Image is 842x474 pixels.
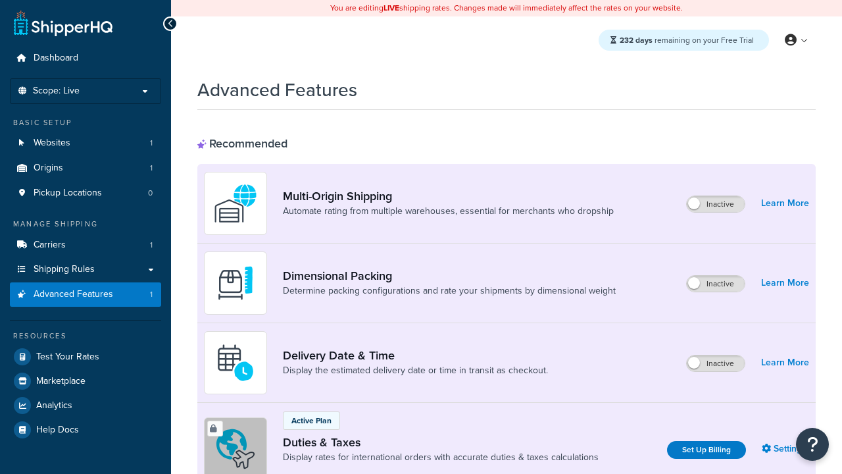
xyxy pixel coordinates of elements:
[34,53,78,64] span: Dashboard
[761,354,809,372] a: Learn More
[34,289,113,300] span: Advanced Features
[36,352,99,363] span: Test Your Rates
[34,163,63,174] span: Origins
[283,348,548,363] a: Delivery Date & Time
[283,435,599,450] a: Duties & Taxes
[10,233,161,257] li: Carriers
[10,117,161,128] div: Basic Setup
[283,451,599,464] a: Display rates for international orders with accurate duties & taxes calculations
[687,276,745,292] label: Inactive
[10,282,161,307] li: Advanced Features
[34,240,66,251] span: Carriers
[150,138,153,149] span: 1
[10,46,161,70] a: Dashboard
[761,274,809,292] a: Learn More
[10,418,161,442] a: Help Docs
[10,394,161,417] a: Analytics
[148,188,153,199] span: 0
[687,196,745,212] label: Inactive
[283,284,616,298] a: Determine packing configurations and rate your shipments by dimensional weight
[384,2,399,14] b: LIVE
[10,219,161,230] div: Manage Shipping
[10,345,161,369] a: Test Your Rates
[10,131,161,155] a: Websites1
[150,240,153,251] span: 1
[291,415,332,427] p: Active Plan
[212,180,259,226] img: WatD5o0RtDAAAAAElFTkSuQmCC
[10,131,161,155] li: Websites
[34,188,102,199] span: Pickup Locations
[212,260,259,306] img: DTVBYsAAAAAASUVORK5CYII=
[10,233,161,257] a: Carriers1
[283,269,616,283] a: Dimensional Packing
[10,282,161,307] a: Advanced Features1
[10,181,161,205] a: Pickup Locations0
[36,400,72,411] span: Analytics
[796,428,829,461] button: Open Resource Center
[150,163,153,174] span: 1
[667,441,746,459] a: Set Up Billing
[10,181,161,205] li: Pickup Locations
[36,376,86,387] span: Marketplace
[150,289,153,300] span: 1
[34,264,95,275] span: Shipping Rules
[283,205,614,218] a: Automate rating from multiple warehouses, essential for merchants who dropship
[197,77,357,103] h1: Advanced Features
[687,355,745,371] label: Inactive
[10,156,161,180] li: Origins
[197,136,287,151] div: Recommended
[10,156,161,180] a: Origins1
[34,138,70,149] span: Websites
[620,34,653,46] strong: 232 days
[36,425,79,436] span: Help Docs
[10,257,161,282] a: Shipping Rules
[283,364,548,377] a: Display the estimated delivery date or time in transit as checkout.
[212,340,259,386] img: gfkeb5ejjkALwAAAABJRU5ErkJggg==
[33,86,80,97] span: Scope: Live
[10,330,161,342] div: Resources
[761,194,809,213] a: Learn More
[10,369,161,393] a: Marketplace
[620,34,754,46] span: remaining on your Free Trial
[762,440,809,458] a: Settings
[283,189,614,203] a: Multi-Origin Shipping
